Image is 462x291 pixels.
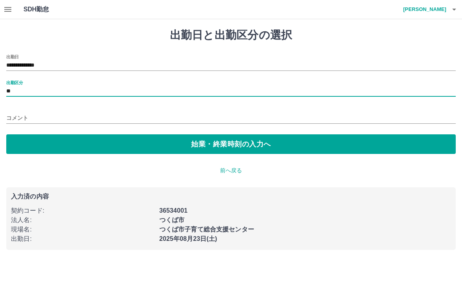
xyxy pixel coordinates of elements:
[6,80,23,85] label: 出勤区分
[11,234,155,244] p: 出勤日 :
[11,225,155,234] p: 現場名 :
[159,207,188,214] b: 36534001
[11,215,155,225] p: 法人名 :
[159,226,254,233] b: つくば市子育て総合支援センター
[6,134,456,154] button: 始業・終業時刻の入力へ
[6,166,456,175] p: 前へ戻る
[6,29,456,42] h1: 出勤日と出勤区分の選択
[11,193,451,200] p: 入力済の内容
[6,54,19,60] label: 出勤日
[159,217,185,223] b: つくば市
[11,206,155,215] p: 契約コード :
[159,235,217,242] b: 2025年08月23日(土)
